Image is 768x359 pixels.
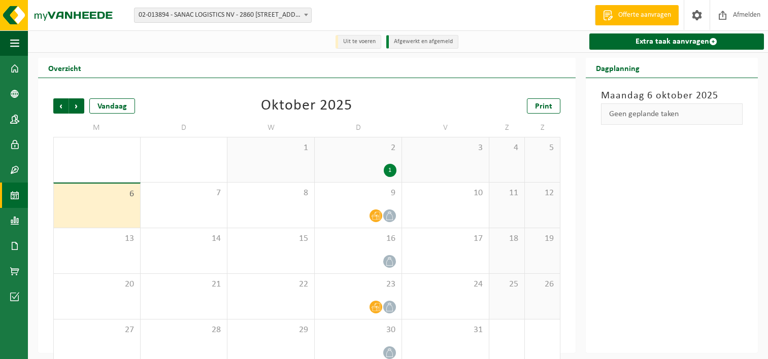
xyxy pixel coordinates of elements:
span: 02-013894 - SANAC LOGISTICS NV - 2860 SINT-KATELIJNE-WAVER, LOMBAARDSTRAAT 2 [134,8,312,23]
span: 3 [407,142,484,154]
span: 30 [320,325,396,336]
div: Geen geplande taken [601,103,743,125]
span: Vorige [53,98,69,114]
div: 1 [384,164,396,177]
span: 14 [146,233,222,244]
span: 5 [530,142,555,154]
td: D [315,119,402,137]
span: 15 [232,233,309,244]
span: 29 [232,325,309,336]
span: 16 [320,233,396,244]
span: 2 [320,142,396,154]
span: 13 [59,233,135,244]
span: 28 [146,325,222,336]
span: 26 [530,279,555,290]
li: Uit te voeren [336,35,381,49]
span: 18 [494,233,519,244]
h2: Overzicht [38,58,91,78]
span: 23 [320,279,396,290]
li: Afgewerkt en afgemeld [386,35,458,49]
td: W [227,119,315,137]
span: Print [535,102,552,111]
h2: Dagplanning [586,58,650,78]
span: 19 [530,233,555,244]
a: Print [527,98,560,114]
span: 17 [407,233,484,244]
span: 9 [320,188,396,199]
span: 10 [407,188,484,199]
a: Offerte aanvragen [595,5,679,25]
span: 21 [146,279,222,290]
span: 11 [494,188,519,199]
div: Vandaag [89,98,135,114]
td: D [141,119,228,137]
span: 24 [407,279,484,290]
div: Oktober 2025 [261,98,352,114]
td: M [53,119,141,137]
h3: Maandag 6 oktober 2025 [601,88,743,103]
td: Z [525,119,560,137]
span: 27 [59,325,135,336]
span: 31 [407,325,484,336]
span: 1 [232,142,309,154]
span: Offerte aanvragen [616,10,674,20]
span: 20 [59,279,135,290]
span: 22 [232,279,309,290]
td: V [402,119,489,137]
a: Extra taak aanvragen [589,33,764,50]
span: 4 [494,142,519,154]
td: Z [489,119,525,137]
span: 6 [59,189,135,200]
span: Volgende [69,98,84,114]
span: 7 [146,188,222,199]
span: 02-013894 - SANAC LOGISTICS NV - 2860 SINT-KATELIJNE-WAVER, LOMBAARDSTRAAT 2 [135,8,311,22]
span: 25 [494,279,519,290]
span: 12 [530,188,555,199]
span: 8 [232,188,309,199]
